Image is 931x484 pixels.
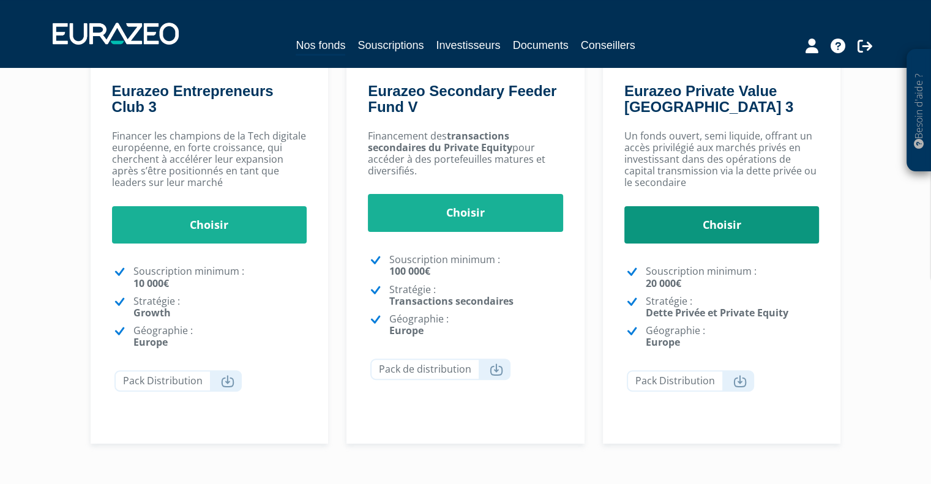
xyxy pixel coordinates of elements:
p: Souscription minimum : [389,254,563,277]
p: Financer les champions de la Tech digitale européenne, en forte croissance, qui cherchent à accél... [112,130,307,189]
p: Géographie : [133,325,307,348]
strong: 10 000€ [133,277,169,290]
strong: transactions secondaires du Private Equity [368,129,512,154]
strong: 20 000€ [646,277,681,290]
a: Choisir [112,206,307,244]
a: Eurazeo Secondary Feeder Fund V [368,83,556,115]
strong: Growth [133,306,171,319]
strong: Transactions secondaires [389,294,514,308]
img: 1732889491-logotype_eurazeo_blanc_rvb.png [53,23,179,45]
p: Stratégie : [389,284,563,307]
strong: Dette Privée et Private Equity [646,306,788,319]
a: Souscriptions [357,37,424,54]
strong: 100 000€ [389,264,430,278]
a: Conseillers [581,37,635,54]
a: Investisseurs [436,37,500,54]
p: Besoin d'aide ? [912,56,926,166]
a: Documents [513,37,569,54]
a: Pack Distribution [114,370,242,392]
strong: Europe [646,335,680,349]
strong: Europe [133,335,168,349]
a: Choisir [624,206,820,244]
p: Stratégie : [646,296,820,319]
p: Souscription minimum : [646,266,820,289]
p: Géographie : [389,313,563,337]
strong: Europe [389,324,424,337]
a: Choisir [368,194,563,232]
a: Eurazeo Entrepreneurs Club 3 [112,83,274,115]
p: Un fonds ouvert, semi liquide, offrant un accès privilégié aux marchés privés en investissant dan... [624,130,820,189]
a: Nos fonds [296,37,345,56]
p: Souscription minimum : [133,266,307,289]
p: Géographie : [646,325,820,348]
a: Pack Distribution [627,370,754,392]
a: Pack de distribution [370,359,510,380]
p: Stratégie : [133,296,307,319]
p: Financement des pour accéder à des portefeuilles matures et diversifiés. [368,130,563,177]
a: Eurazeo Private Value [GEOGRAPHIC_DATA] 3 [624,83,793,115]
